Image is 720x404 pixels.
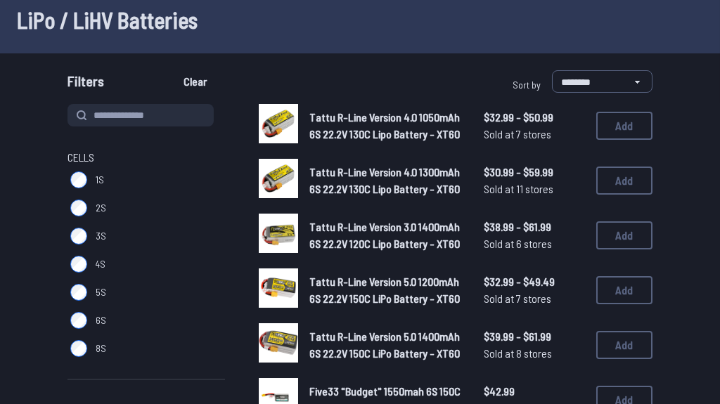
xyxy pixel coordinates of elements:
[484,328,585,345] span: $39.99 - $61.99
[70,256,87,273] input: 4S
[484,345,585,362] span: Sold at 8 stores
[70,200,87,216] input: 2S
[484,181,585,197] span: Sold at 11 stores
[67,149,94,166] span: Cells
[513,79,541,91] span: Sort by
[259,323,298,367] a: image
[596,331,652,359] button: Add
[96,285,106,299] span: 5S
[309,164,461,197] a: Tattu R-Line Version 4.0 1300mAh 6S 22.2V 130C Lipo Battery - XT60
[70,312,87,329] input: 6S
[259,159,298,202] a: image
[259,214,298,253] img: image
[259,214,298,257] a: image
[596,221,652,249] button: Add
[259,268,298,308] img: image
[309,220,460,250] span: Tattu R-Line Version 3.0 1400mAh 6S 22.2V 120C Lipo Battery - XT60
[96,257,105,271] span: 4S
[259,159,298,198] img: image
[96,201,106,215] span: 2S
[17,3,703,37] h1: LiPo / LiHV Batteries
[309,273,461,307] a: Tattu R-Line Version 5.0 1200mAh 6S 22.2V 150C LiPo Battery - XT60
[259,104,298,148] a: image
[596,276,652,304] button: Add
[172,70,219,93] button: Clear
[309,109,461,143] a: Tattu R-Line Version 4.0 1050mAh 6S 22.2V 130C Lipo Battery - XT60
[309,219,461,252] a: Tattu R-Line Version 3.0 1400mAh 6S 22.2V 120C Lipo Battery - XT60
[67,70,104,98] span: Filters
[96,229,106,243] span: 3S
[96,173,104,187] span: 1S
[96,313,106,327] span: 6S
[70,340,87,357] input: 8S
[484,126,585,143] span: Sold at 7 stores
[484,273,585,290] span: $32.99 - $49.49
[259,268,298,312] a: image
[259,323,298,363] img: image
[309,328,461,362] a: Tattu R-Line Version 5.0 1400mAh 6S 22.2V 150C LiPo Battery - XT60
[596,112,652,140] button: Add
[484,383,585,400] span: $42.99
[552,70,652,93] select: Sort by
[309,165,460,195] span: Tattu R-Line Version 4.0 1300mAh 6S 22.2V 130C Lipo Battery - XT60
[309,110,460,141] span: Tattu R-Line Version 4.0 1050mAh 6S 22.2V 130C Lipo Battery - XT60
[96,341,106,356] span: 8S
[484,219,585,235] span: $38.99 - $61.99
[309,275,460,305] span: Tattu R-Line Version 5.0 1200mAh 6S 22.2V 150C LiPo Battery - XT60
[484,164,585,181] span: $30.99 - $59.99
[484,109,585,126] span: $32.99 - $50.99
[596,167,652,195] button: Add
[484,235,585,252] span: Sold at 6 stores
[309,330,460,360] span: Tattu R-Line Version 5.0 1400mAh 6S 22.2V 150C LiPo Battery - XT60
[70,171,87,188] input: 1S
[484,290,585,307] span: Sold at 7 stores
[70,284,87,301] input: 5S
[259,104,298,143] img: image
[70,228,87,245] input: 3S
